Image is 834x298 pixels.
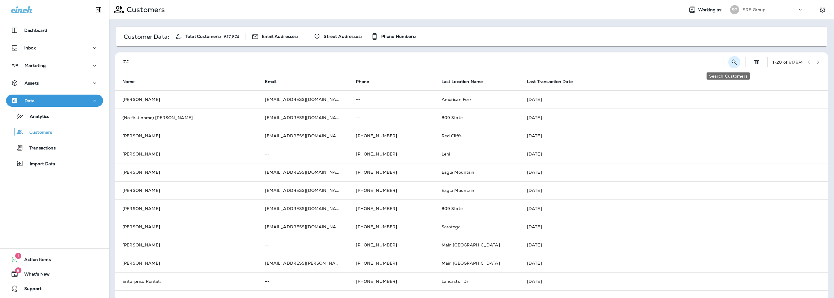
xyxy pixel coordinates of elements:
[349,199,434,218] td: [PHONE_NUMBER]
[750,56,762,68] button: Edit Fields
[258,181,349,199] td: [EMAIL_ADDRESS][DOMAIN_NAME]
[6,110,103,122] button: Analytics
[520,199,828,218] td: [DATE]
[349,181,434,199] td: [PHONE_NUMBER]
[258,218,349,236] td: [EMAIL_ADDRESS][DOMAIN_NAME]
[6,283,103,295] button: Support
[527,79,581,84] span: Last Transaction Date
[265,243,341,247] p: --
[124,34,169,39] p: Customer Data:
[258,163,349,181] td: [EMAIL_ADDRESS][DOMAIN_NAME]
[520,181,828,199] td: [DATE]
[265,79,284,84] span: Email
[520,109,828,127] td: [DATE]
[6,59,103,72] button: Marketing
[349,272,434,290] td: [PHONE_NUMBER]
[442,79,483,84] span: Last Location Name
[442,188,475,193] span: Eagle Mountain
[25,98,35,103] p: Data
[442,169,475,175] span: Eagle Mountain
[356,115,427,120] p: --
[349,218,434,236] td: [PHONE_NUMBER]
[520,218,828,236] td: [DATE]
[817,4,828,15] button: Settings
[115,236,258,254] td: [PERSON_NAME]
[15,253,21,259] span: 1
[6,42,103,54] button: Inbox
[258,199,349,218] td: [EMAIL_ADDRESS][DOMAIN_NAME]
[356,79,369,84] span: Phone
[18,272,50,279] span: What's New
[23,130,52,136] p: Customers
[520,127,828,145] td: [DATE]
[18,257,51,264] span: Action Items
[185,34,221,39] span: Total Customers:
[349,163,434,181] td: [PHONE_NUMBER]
[743,7,766,12] p: SRE Group
[349,145,434,163] td: [PHONE_NUMBER]
[520,145,828,163] td: [DATE]
[258,254,349,272] td: [EMAIL_ADDRESS][PERSON_NAME][DOMAIN_NAME]
[442,133,462,139] span: Red Cliffs
[262,34,298,39] span: Email Addresses:
[520,254,828,272] td: [DATE]
[6,141,103,154] button: Transactions
[6,126,103,138] button: Customers
[115,145,258,163] td: [PERSON_NAME]
[122,79,143,84] span: Name
[115,272,258,290] td: Enterprise Rentals
[115,109,258,127] td: (No first name) [PERSON_NAME]
[442,224,461,229] span: Saratoga
[730,5,739,14] div: SG
[698,7,724,12] span: Working as:
[24,114,49,120] p: Analytics
[124,5,165,14] p: Customers
[90,4,107,16] button: Collapse Sidebar
[265,152,341,156] p: --
[265,79,276,84] span: Email
[728,56,740,68] button: Search Customers
[24,161,55,167] p: Import Data
[115,181,258,199] td: [PERSON_NAME]
[356,97,427,102] p: --
[258,109,349,127] td: [EMAIL_ADDRESS][DOMAIN_NAME]
[442,115,463,120] span: 809 State
[6,157,103,170] button: Import Data
[356,79,377,84] span: Phone
[25,63,46,68] p: Marketing
[772,60,803,65] div: 1 - 20 of 617674
[258,90,349,109] td: [EMAIL_ADDRESS][DOMAIN_NAME]
[442,260,500,266] span: Main [GEOGRAPHIC_DATA]
[15,267,21,273] span: 8
[24,28,47,33] p: Dashboard
[324,34,362,39] span: Street Addresses:
[18,286,42,293] span: Support
[25,81,39,85] p: Assets
[265,279,341,284] p: --
[442,151,450,157] span: Lehi
[349,254,434,272] td: [PHONE_NUMBER]
[520,272,828,290] td: [DATE]
[707,72,750,80] div: Search Customers
[527,79,573,84] span: Last Transaction Date
[442,79,491,84] span: Last Location Name
[6,77,103,89] button: Assets
[120,56,132,68] button: Filters
[520,236,828,254] td: [DATE]
[442,97,472,102] span: American Fork
[115,254,258,272] td: [PERSON_NAME]
[520,163,828,181] td: [DATE]
[349,236,434,254] td: [PHONE_NUMBER]
[442,206,463,211] span: 809 State
[349,127,434,145] td: [PHONE_NUMBER]
[115,127,258,145] td: [PERSON_NAME]
[6,253,103,266] button: 1Action Items
[115,90,258,109] td: [PERSON_NAME]
[115,163,258,181] td: [PERSON_NAME]
[224,34,239,39] p: 617,674
[381,34,416,39] span: Phone Numbers:
[520,90,828,109] td: [DATE]
[6,268,103,280] button: 8What's New
[115,218,258,236] td: [PERSON_NAME]
[122,79,135,84] span: Name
